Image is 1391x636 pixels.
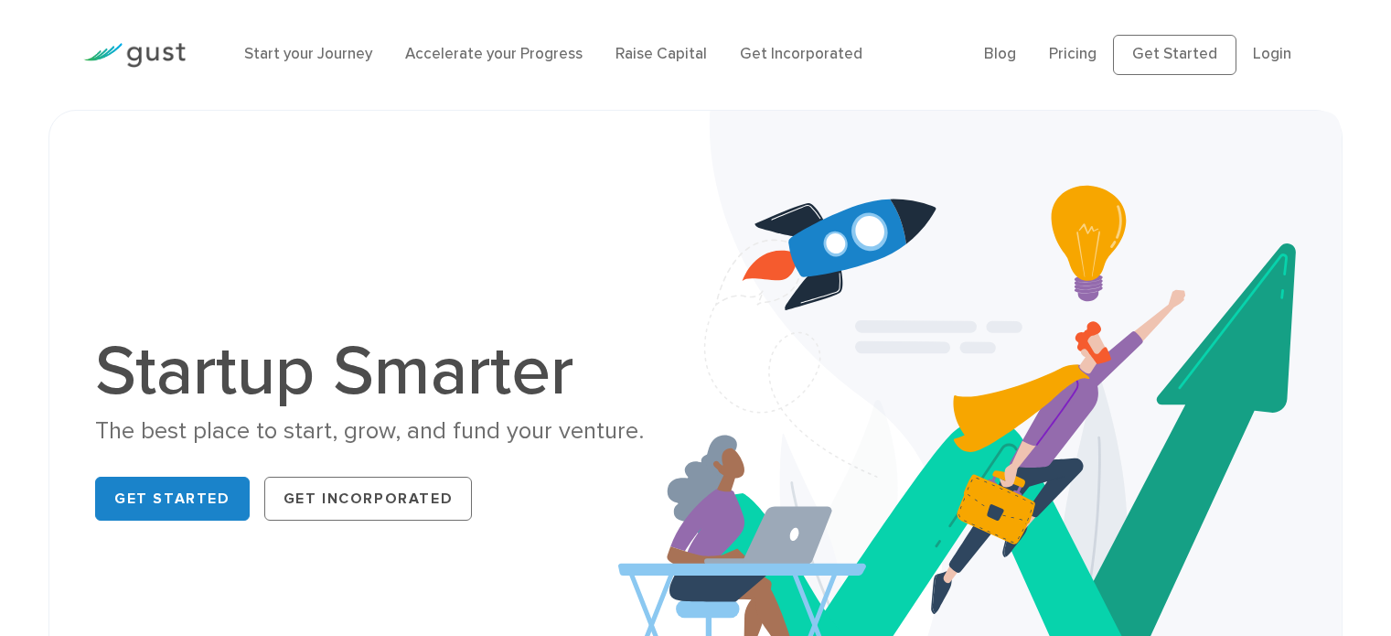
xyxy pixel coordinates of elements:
img: Gust Logo [83,43,186,68]
div: The best place to start, grow, and fund your venture. [95,415,681,447]
a: Login [1253,45,1291,63]
a: Get Incorporated [740,45,862,63]
a: Blog [984,45,1016,63]
a: Get Started [95,477,250,521]
a: Pricing [1049,45,1097,63]
a: Accelerate your Progress [405,45,583,63]
a: Raise Capital [615,45,707,63]
a: Start your Journey [244,45,372,63]
h1: Startup Smarter [95,337,681,406]
a: Get Incorporated [264,477,473,521]
a: Get Started [1113,35,1236,75]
